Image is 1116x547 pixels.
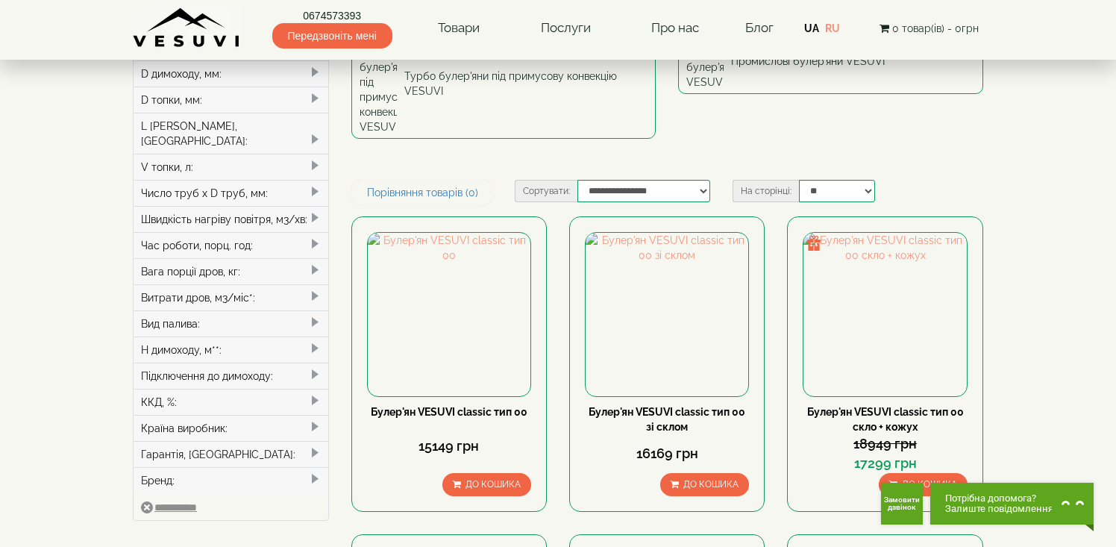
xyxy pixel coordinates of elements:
[803,233,966,396] img: Булер'ян VESUVI classic тип 00 скло + кожух
[360,33,397,134] img: Турбо булер'яни під примусову конвекцію VESUVI
[660,473,749,496] button: До кошика
[134,363,328,389] div: Підключення до димоходу:
[351,180,494,205] a: Порівняння товарів (0)
[804,22,819,34] a: UA
[881,483,923,525] button: Get Call button
[686,33,724,90] img: Промислові булер'яни VESUVI
[134,258,328,284] div: Вага порції дров, кг:
[636,11,714,46] a: Про нас
[368,233,530,396] img: Булер'ян VESUVI classic тип 00
[825,22,840,34] a: RU
[683,479,739,490] span: До кошика
[733,180,799,202] label: На сторінці:
[803,434,967,454] div: 18949 грн
[807,406,964,433] a: Булер'ян VESUVI classic тип 00 скло + кожух
[945,493,1053,504] span: Потрібна допомога?
[803,454,967,473] div: 17299 грн
[134,87,328,113] div: D топки, мм:
[902,479,957,490] span: До кошика
[423,11,495,46] a: Товари
[134,441,328,467] div: Гарантія, [GEOGRAPHIC_DATA]:
[806,236,821,251] img: gift
[134,206,328,232] div: Швидкість нагріву повітря, м3/хв:
[930,483,1094,525] button: Chat button
[351,28,656,139] a: Турбо булер'яни під примусову конвекцію VESUVI Турбо булер'яни під примусову конвекцію VESUVI
[945,504,1053,514] span: Залиште повідомлення
[272,8,392,23] a: 0674573393
[134,180,328,206] div: Число труб x D труб, мм:
[371,406,527,418] a: Булер'ян VESUVI classic тип 00
[879,473,968,496] button: До кошика
[134,60,328,87] div: D димоходу, мм:
[442,473,531,496] button: До кошика
[134,284,328,310] div: Витрати дров, м3/міс*:
[526,11,606,46] a: Послуги
[134,232,328,258] div: Час роботи, порц. год:
[134,389,328,415] div: ККД, %:
[272,23,392,49] span: Передзвоніть мені
[745,20,774,35] a: Блог
[678,28,983,94] a: Промислові булер'яни VESUVI Промислові булер'яни VESUVI
[875,20,983,37] button: 0 товар(ів) - 0грн
[134,154,328,180] div: V топки, л:
[367,437,531,456] div: 15149 грн
[892,22,979,34] span: 0 товар(ів) - 0грн
[134,337,328,363] div: H димоходу, м**:
[586,233,748,396] img: Булер'ян VESUVI classic тип 00 зі склом
[585,444,749,463] div: 16169 грн
[134,467,328,493] div: Бренд:
[134,113,328,154] div: L [PERSON_NAME], [GEOGRAPHIC_DATA]:
[884,496,920,511] span: Замовити дзвінок
[465,479,521,490] span: До кошика
[134,310,328,337] div: Вид палива:
[589,406,745,433] a: Булер'ян VESUVI classic тип 00 зі склом
[133,7,241,49] img: Завод VESUVI
[515,180,577,202] label: Сортувати:
[134,415,328,441] div: Країна виробник:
